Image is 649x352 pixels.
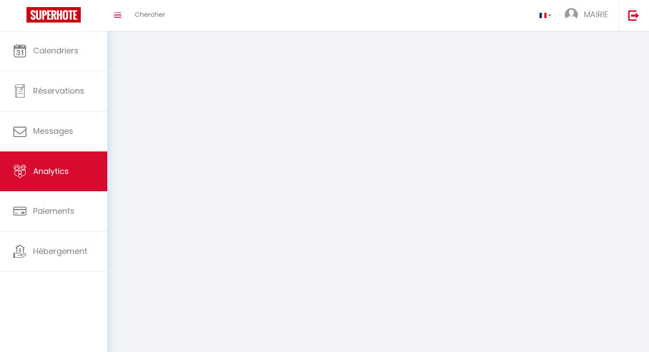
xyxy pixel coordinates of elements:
img: Super Booking [26,7,81,23]
span: Paiements [33,205,75,216]
span: Chercher [135,10,165,19]
img: ... [565,8,578,21]
span: Calendriers [33,45,79,56]
span: Messages [33,125,73,136]
span: MAIRIE [584,9,608,20]
span: Réservations [33,85,84,96]
img: logout [628,10,639,21]
span: Analytics [33,166,69,177]
span: Hébergement [33,246,87,257]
